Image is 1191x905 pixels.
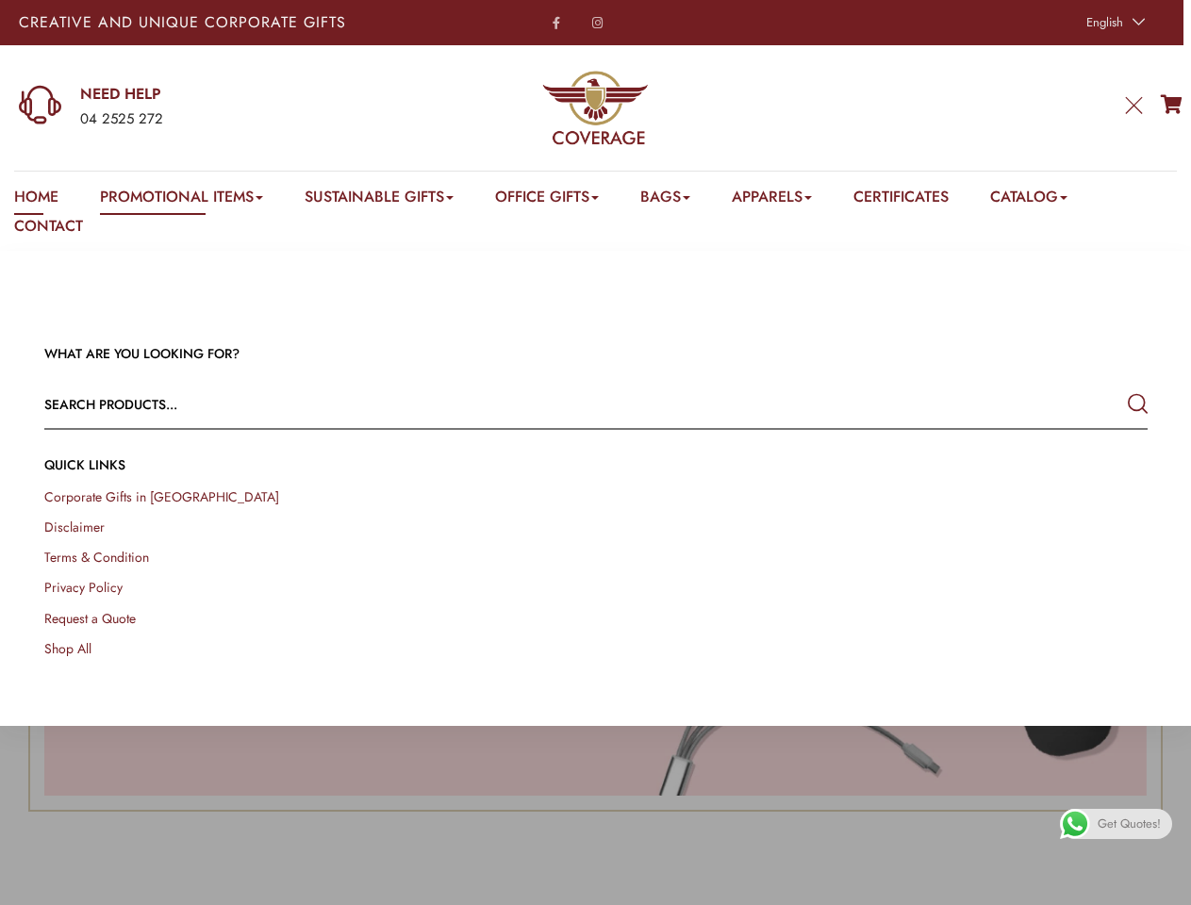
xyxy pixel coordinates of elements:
a: Disclaimer [44,518,105,536]
a: Terms & Condition [44,548,149,567]
a: Contact [14,215,83,244]
a: Promotional Items [100,186,263,215]
a: Home [14,186,58,215]
span: English [1086,13,1123,31]
a: Request a Quote [44,608,136,627]
h3: WHAT ARE YOU LOOKING FOR? [44,345,1148,364]
a: Shop All [44,638,91,657]
a: Sustainable Gifts [305,186,454,215]
a: Catalog [990,186,1067,215]
a: NEED HELP [80,84,388,105]
h4: QUICK LINKs [44,455,1148,474]
a: Office Gifts [495,186,599,215]
a: English [1077,9,1150,36]
a: Apparels [732,186,812,215]
a: Privacy Policy [44,578,123,597]
p: Creative and Unique Corporate Gifts [19,15,467,30]
input: Search products... [44,382,927,427]
span: Get Quotes! [1098,809,1161,839]
a: Bags [640,186,690,215]
a: Corporate Gifts in [GEOGRAPHIC_DATA] [44,487,279,506]
div: 04 2525 272 [80,107,388,132]
a: Certificates [853,186,949,215]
